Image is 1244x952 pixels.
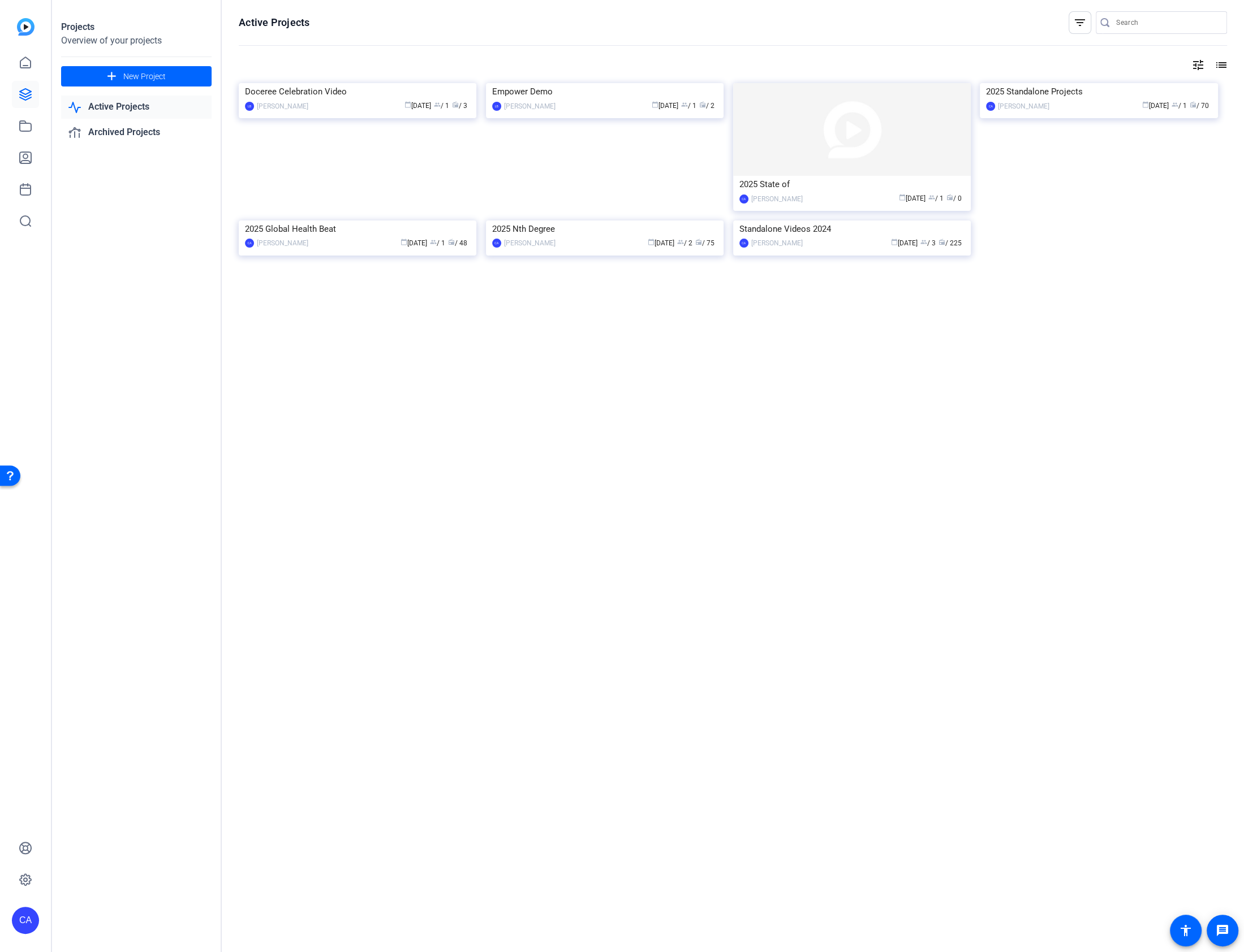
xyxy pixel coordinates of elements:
span: radio [452,101,459,108]
div: LB [245,102,254,111]
span: group [430,239,437,245]
span: / 225 [939,239,962,247]
mat-icon: list [1213,58,1227,72]
div: CA [492,239,501,248]
div: [PERSON_NAME] [504,237,556,249]
div: CA [12,907,39,934]
span: [DATE] [401,239,427,247]
div: [PERSON_NAME] [751,237,803,249]
span: group [1172,101,1178,108]
div: CA [739,239,748,248]
span: radio [699,101,706,108]
span: group [677,239,684,245]
div: LB [492,102,501,111]
mat-icon: add [105,70,119,84]
span: [DATE] [648,239,674,247]
span: group [928,194,935,201]
span: calendar_today [401,239,407,245]
h1: Active Projects [239,16,309,29]
span: [DATE] [404,102,431,110]
span: radio [1190,101,1196,108]
img: blue-gradient.svg [17,18,35,36]
span: [DATE] [899,194,926,202]
span: radio [939,239,945,245]
a: Archived Projects [61,121,212,144]
span: / 1 [681,102,696,110]
span: / 1 [434,102,449,110]
div: CA [739,194,748,204]
div: [PERSON_NAME] [504,101,556,112]
input: Search [1116,16,1218,29]
span: calendar_today [652,101,658,108]
span: / 2 [699,102,714,110]
div: Projects [61,20,212,34]
span: / 70 [1190,102,1209,110]
span: / 1 [430,239,445,247]
div: 2025 Nth Degree [492,220,717,237]
span: / 1 [1172,102,1187,110]
div: Empower Demo [492,83,717,100]
div: [PERSON_NAME] [998,101,1049,112]
mat-icon: tune [1191,58,1205,72]
span: / 1 [928,194,944,202]
span: [DATE] [652,102,678,110]
div: CA [986,102,995,111]
div: 2025 Global Health Beat [245,220,470,237]
span: group [681,101,688,108]
span: / 2 [677,239,692,247]
mat-icon: filter_list [1073,16,1087,29]
div: 2025 Standalone Projects [986,83,1211,100]
button: New Project [61,66,212,86]
span: group [920,239,927,245]
span: / 3 [452,102,467,110]
span: / 48 [448,239,467,247]
span: / 0 [946,194,962,202]
span: radio [946,194,953,201]
span: group [434,101,441,108]
div: CA [245,239,254,248]
div: Overview of your projects [61,34,212,47]
div: [PERSON_NAME] [257,101,308,112]
span: calendar_today [648,239,655,245]
div: 2025 State of [739,176,965,193]
span: [DATE] [891,239,918,247]
span: calendar_today [1142,101,1149,108]
span: calendar_today [891,239,898,245]
div: Doceree Celebration Video [245,83,470,100]
span: radio [448,239,455,245]
div: [PERSON_NAME] [751,193,803,205]
span: calendar_today [404,101,411,108]
div: Standalone Videos 2024 [739,220,965,237]
mat-icon: accessibility [1179,924,1193,937]
span: [DATE] [1142,102,1169,110]
a: Active Projects [61,96,212,119]
span: / 3 [920,239,936,247]
span: New Project [123,71,166,83]
mat-icon: message [1216,924,1229,937]
span: radio [695,239,702,245]
span: calendar_today [899,194,906,201]
div: [PERSON_NAME] [257,237,308,249]
span: / 75 [695,239,714,247]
